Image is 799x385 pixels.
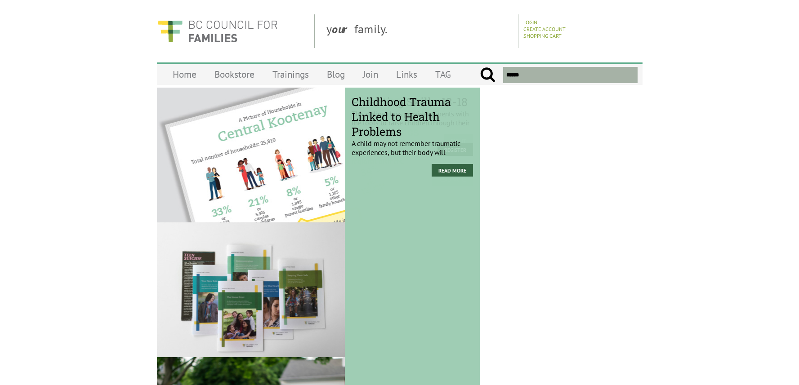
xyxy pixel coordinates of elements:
a: TAG [426,64,460,85]
a: Trainings [263,64,318,85]
div: y family. [319,14,518,48]
a: Bookstore [205,64,263,85]
a: Join [354,64,387,85]
span: Childhood Trauma Linked to Health Problems [352,94,473,139]
a: Create Account [523,26,566,32]
a: Read More [432,164,473,177]
a: Home [164,64,205,85]
a: Links [387,64,426,85]
a: Login [523,19,537,26]
strong: our [332,22,354,36]
img: BC Council for FAMILIES [157,14,278,48]
a: Shopping Cart [523,32,562,39]
input: Submit [480,67,495,83]
a: Blog [318,64,354,85]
